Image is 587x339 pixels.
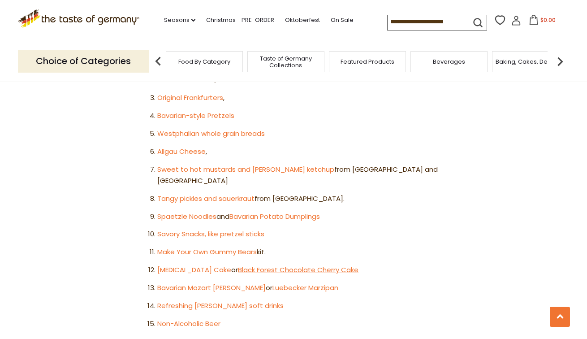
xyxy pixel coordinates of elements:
[272,283,338,292] a: Luebecker Marzipan
[157,212,216,221] a: Spaetzle Noodles
[157,229,264,239] a: Savory Snacks, like pretzel sticks
[157,247,438,258] li: kit.
[157,283,266,292] a: Bavarian Mozart [PERSON_NAME]
[157,282,438,294] li: or
[157,193,438,204] li: from [GEOGRAPHIC_DATA].
[157,93,223,102] a: Original Frankfurters
[157,247,257,256] a: Make Your Own Gummy Bears
[551,52,569,70] img: next arrow
[157,75,215,84] a: Black Forest Ham
[157,265,231,274] a: [MEDICAL_DATA] Cake
[157,92,438,104] li: ,
[331,15,354,25] a: On Sale
[157,111,234,120] a: Bavarian-style Pretzels
[157,129,265,138] a: Westphalian whole grain breads
[157,319,220,328] a: Non-Alcoholic Beer
[157,146,438,157] li: ,
[157,147,206,156] a: Allgau Cheese
[229,212,320,221] a: Bavarian Potato Dumplings
[157,165,334,174] a: Sweet to hot mustards and [PERSON_NAME] ketchup
[206,15,274,25] a: Christmas - PRE-ORDER
[157,265,438,276] li: or
[250,55,322,69] a: Taste of Germany Collections
[157,211,438,222] li: and
[164,15,195,25] a: Seasons
[149,52,167,70] img: previous arrow
[496,58,565,65] a: Baking, Cakes, Desserts
[157,164,438,187] li: from [GEOGRAPHIC_DATA] and [GEOGRAPHIC_DATA]
[433,58,465,65] a: Beverages
[341,58,394,65] a: Featured Products
[540,16,556,24] span: $0.00
[18,50,149,72] p: Choice of Categories
[178,58,230,65] a: Food By Category
[157,194,255,203] a: Tangy pickles and sauerkraut
[238,265,358,274] a: Black Forest Chocolate Cherry Cake
[523,15,561,28] button: $0.00
[157,301,284,310] a: Refreshing [PERSON_NAME] soft drinks
[285,15,320,25] a: Oktoberfest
